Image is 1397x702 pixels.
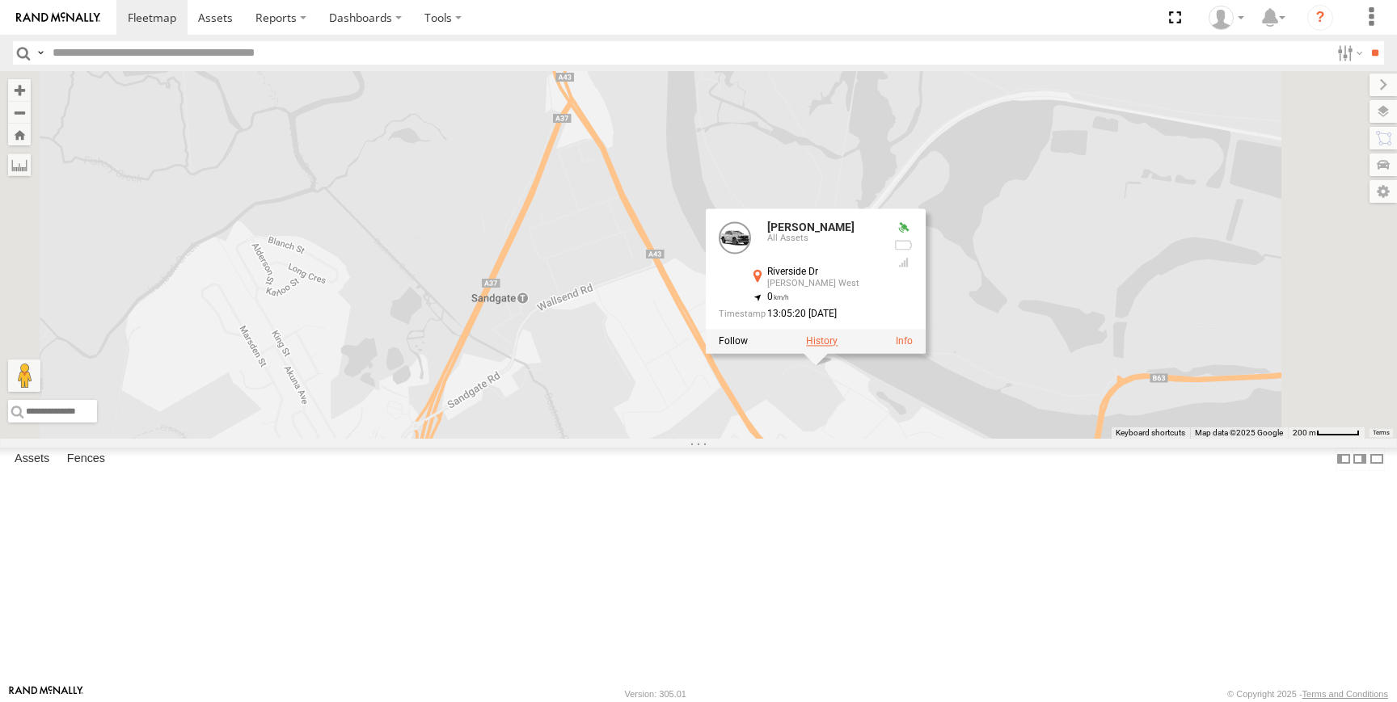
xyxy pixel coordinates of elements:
i: ? [1307,5,1333,31]
div: GSM Signal = 4 [893,256,913,269]
a: Terms [1373,430,1390,436]
img: rand-logo.svg [16,12,100,23]
span: Map data ©2025 Google [1195,428,1283,437]
label: Search Query [34,41,47,65]
label: Measure [8,153,31,176]
a: [PERSON_NAME] [767,221,855,233]
div: [PERSON_NAME] West [767,279,880,288]
label: View Asset History [806,335,838,347]
label: Dock Summary Table to the Right [1352,448,1368,471]
button: Zoom Home [8,124,31,145]
span: 0 [767,291,789,302]
div: No battery health information received from this device. [893,238,913,251]
label: Hide Summary Table [1369,448,1385,471]
div: All Assets [767,233,880,243]
a: View Asset Details [719,221,751,254]
span: 200 m [1293,428,1316,437]
div: Date/time of location update [719,309,880,319]
a: View Asset Details [896,335,913,347]
button: Zoom in [8,79,31,101]
label: Search Filter Options [1331,41,1365,65]
div: © Copyright 2025 - [1227,689,1388,699]
div: Beth Porter [1203,6,1250,30]
button: Zoom out [8,101,31,124]
label: Dock Summary Table to the Left [1336,448,1352,471]
button: Drag Pegman onto the map to open Street View [8,359,40,392]
div: Valid GPS Fix [893,221,913,234]
label: Map Settings [1370,180,1397,203]
a: Visit our Website [9,686,83,702]
label: Fences [59,448,113,470]
button: Map scale: 200 m per 50 pixels [1288,427,1365,439]
label: Assets [6,448,57,470]
label: Realtime tracking of Asset [719,335,748,347]
a: Terms and Conditions [1302,689,1388,699]
div: Riverside Dr [767,267,880,277]
div: Version: 305.01 [625,689,686,699]
button: Keyboard shortcuts [1116,427,1185,439]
